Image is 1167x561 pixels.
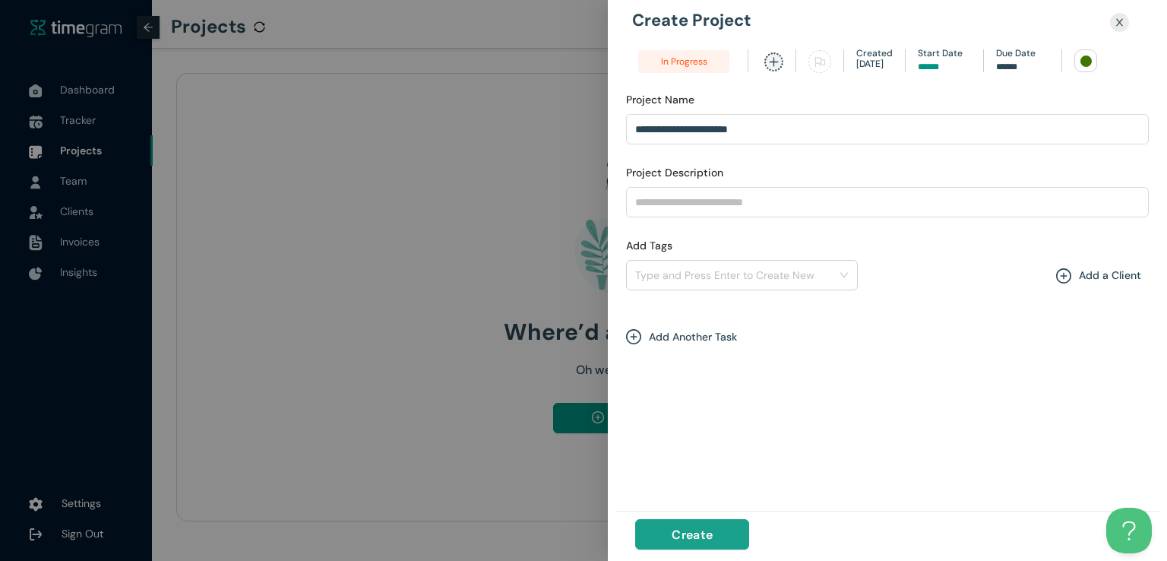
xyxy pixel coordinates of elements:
h1: Create Project [632,12,1143,29]
span: plus-circle [1056,268,1079,284]
h1: Start Date [918,49,971,57]
input: Project Name [626,114,1149,144]
label: Add Tags [626,238,672,254]
span: In Progress [638,50,729,73]
h1: [DATE] [856,57,893,71]
iframe: Toggle Customer Support [1106,508,1152,553]
span: close [1115,17,1124,27]
h1: Add a Client [1079,267,1141,284]
span: plus-circle [626,329,649,344]
div: plus-circleAdd a Client [1056,267,1141,289]
label: Project Description [626,165,723,181]
input: Add Tags [635,266,638,284]
span: flag [808,50,831,73]
button: Close [1105,12,1134,33]
h1: Add Another Task [649,328,737,345]
span: plus [764,52,783,71]
input: Project Description [626,187,1149,217]
button: Create [635,519,749,550]
h1: Due Date [996,49,1049,57]
h1: Created [856,49,893,57]
label: Project Name [626,92,694,108]
span: Create [672,525,713,544]
div: plus-circleAdd Another Task [626,328,737,345]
